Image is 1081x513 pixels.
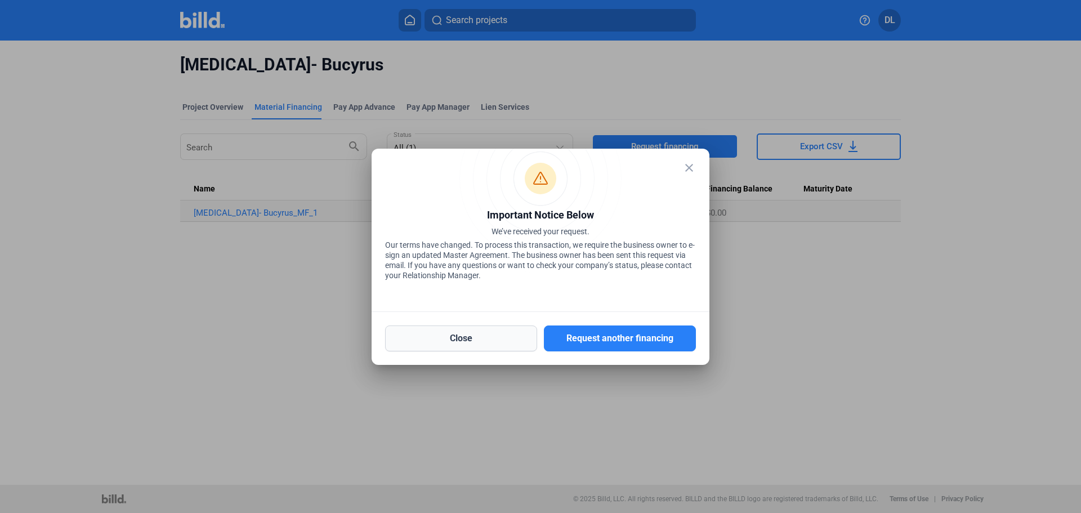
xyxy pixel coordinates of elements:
[682,161,696,175] mat-icon: close
[544,325,696,351] button: Request another financing
[492,227,589,236] span: We’ve received your request.
[385,325,537,351] button: Close
[385,207,696,226] div: Important Notice Below
[385,240,696,283] div: Our terms have changed. To process this transaction, we require the business owner to e-sign an u...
